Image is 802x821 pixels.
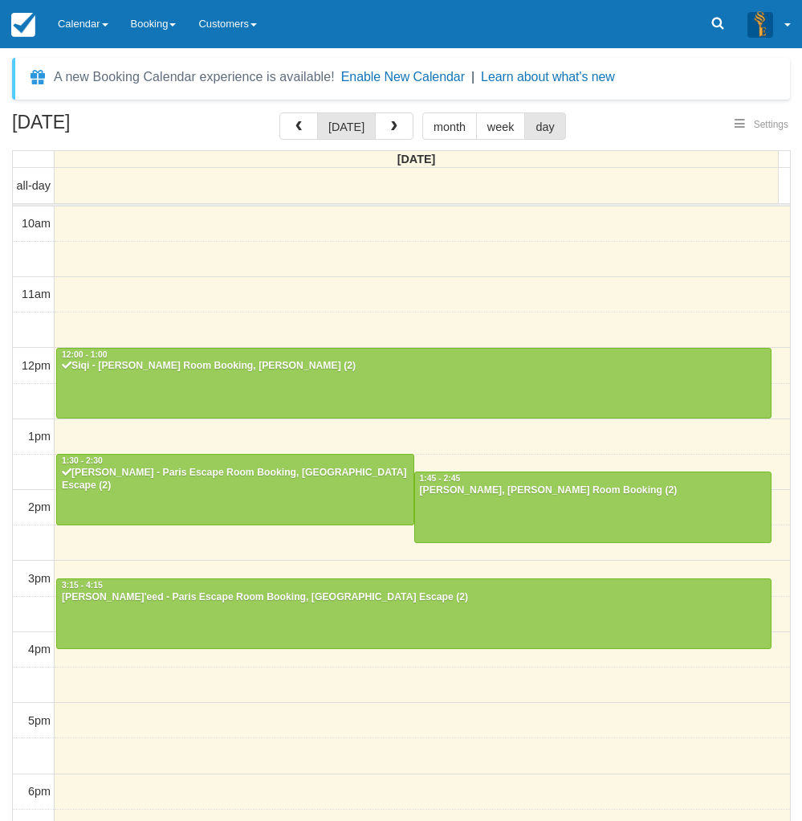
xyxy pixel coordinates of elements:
[62,456,103,465] span: 1:30 - 2:30
[28,430,51,443] span: 1pm
[341,69,465,85] button: Enable New Calendar
[28,785,51,798] span: 6pm
[28,714,51,727] span: 5pm
[62,350,108,359] span: 12:00 - 1:00
[420,474,461,483] span: 1:45 - 2:45
[419,484,767,497] div: [PERSON_NAME], [PERSON_NAME] Room Booking (2)
[22,217,51,230] span: 10am
[397,153,436,165] span: [DATE]
[62,581,103,590] span: 3:15 - 4:15
[317,112,376,140] button: [DATE]
[476,112,526,140] button: week
[54,67,335,87] div: A new Booking Calendar experience is available!
[28,572,51,585] span: 3pm
[28,643,51,656] span: 4pm
[56,348,771,419] a: 12:00 - 1:00Siqi - [PERSON_NAME] Room Booking, [PERSON_NAME] (2)
[481,70,615,84] a: Learn about what's new
[22,288,51,300] span: 11am
[17,179,51,192] span: all-day
[754,119,788,130] span: Settings
[12,112,215,142] h2: [DATE]
[524,112,565,140] button: day
[56,454,414,525] a: 1:30 - 2:30[PERSON_NAME] - Paris Escape Room Booking, [GEOGRAPHIC_DATA] Escape (2)
[725,113,798,137] button: Settings
[422,112,477,140] button: month
[61,591,767,604] div: [PERSON_NAME]'eed - Paris Escape Room Booking, [GEOGRAPHIC_DATA] Escape (2)
[22,359,51,372] span: 12pm
[61,467,409,492] div: [PERSON_NAME] - Paris Escape Room Booking, [GEOGRAPHIC_DATA] Escape (2)
[414,472,772,542] a: 1:45 - 2:45[PERSON_NAME], [PERSON_NAME] Room Booking (2)
[11,13,35,37] img: checkfront-main-nav-mini-logo.png
[747,11,773,37] img: A3
[471,70,474,84] span: |
[56,578,771,649] a: 3:15 - 4:15[PERSON_NAME]'eed - Paris Escape Room Booking, [GEOGRAPHIC_DATA] Escape (2)
[28,500,51,513] span: 2pm
[61,360,767,373] div: Siqi - [PERSON_NAME] Room Booking, [PERSON_NAME] (2)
